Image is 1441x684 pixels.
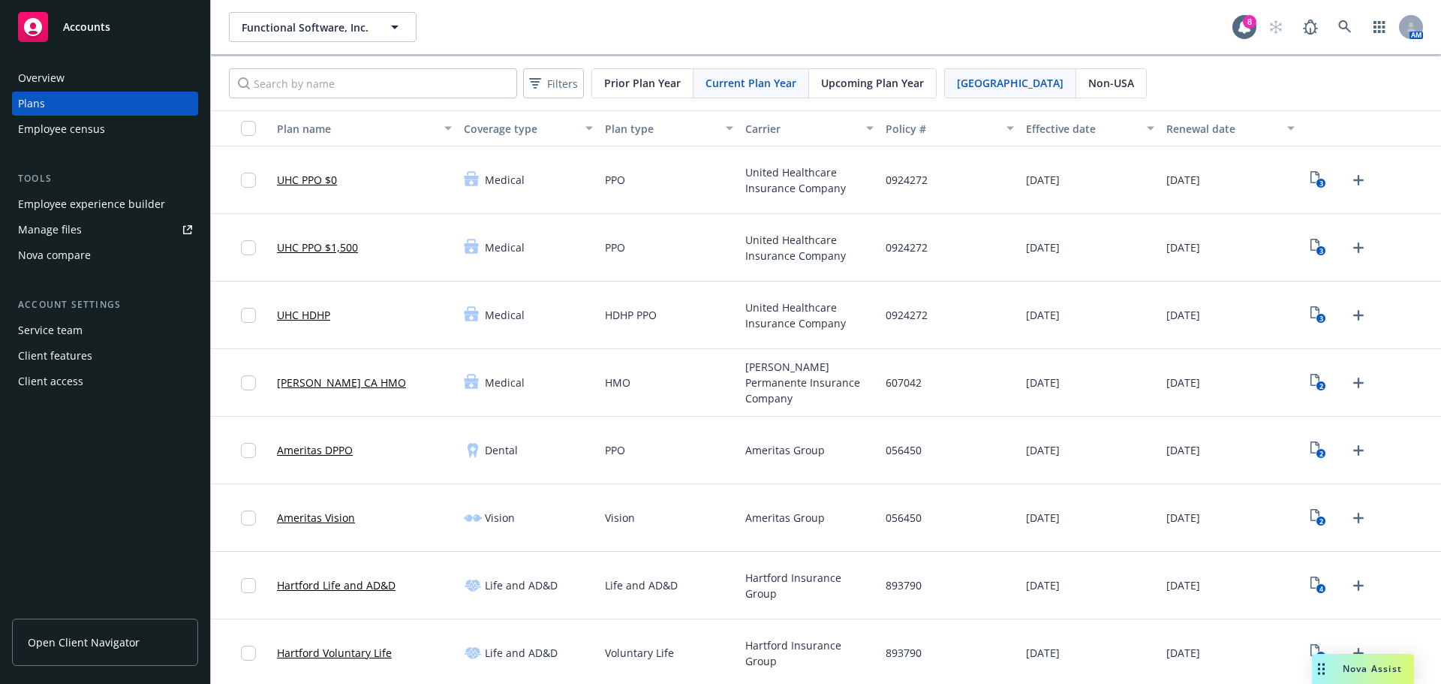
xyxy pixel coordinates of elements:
span: Ameritas Group [745,442,825,458]
a: View Plan Documents [1307,574,1331,598]
a: UHC HDHP [277,307,330,323]
div: Client features [18,344,92,368]
text: 2 [1319,449,1323,459]
span: [DATE] [1166,172,1200,188]
a: Upload Plan Documents [1346,506,1370,530]
text: 3 [1319,179,1323,188]
div: Coverage type [464,121,576,137]
a: Nova compare [12,243,198,267]
a: Service team [12,318,198,342]
div: Policy # [886,121,997,137]
span: [DATE] [1166,375,1200,390]
a: Search [1330,12,1360,42]
a: View Plan Documents [1307,506,1331,530]
input: Toggle Row Selected [241,173,256,188]
input: Toggle Row Selected [241,646,256,661]
button: Functional Software, Inc. [229,12,417,42]
a: Employee census [12,117,198,141]
button: Carrier [739,110,880,146]
a: View Plan Documents [1307,168,1331,192]
a: Upload Plan Documents [1346,641,1370,665]
span: Vision [605,510,635,526]
span: Voluntary Life [605,645,674,661]
span: Filters [547,76,578,92]
span: Current Plan Year [705,75,796,91]
div: Plans [18,92,45,116]
text: 3 [1319,314,1323,324]
span: Medical [485,307,525,323]
text: 3 [1319,246,1323,256]
span: 893790 [886,645,922,661]
div: Tools [12,171,198,186]
a: View Plan Documents [1307,641,1331,665]
button: Plan type [599,110,739,146]
div: Client access [18,369,83,393]
span: [GEOGRAPHIC_DATA] [957,75,1063,91]
span: United Healthcare Insurance Company [745,232,874,264]
a: UHC PPO $1,500 [277,240,358,255]
div: Nova compare [18,243,91,267]
span: HMO [605,375,630,390]
input: Select all [241,121,256,136]
span: HDHP PPO [605,307,657,323]
span: [DATE] [1026,172,1060,188]
button: Filters [523,68,584,98]
span: PPO [605,172,625,188]
div: Drag to move [1312,654,1331,684]
span: [DATE] [1026,442,1060,458]
a: Overview [12,66,198,90]
span: 0924272 [886,240,928,255]
span: Vision [485,510,515,526]
div: Plan type [605,121,717,137]
a: Employee experience builder [12,192,198,216]
input: Toggle Row Selected [241,443,256,458]
a: Manage files [12,218,198,242]
input: Toggle Row Selected [241,511,256,526]
div: Employee census [18,117,105,141]
a: UHC PPO $0 [277,172,337,188]
input: Search by name [229,68,517,98]
span: [DATE] [1026,645,1060,661]
span: [DATE] [1166,442,1200,458]
span: [DATE] [1166,307,1200,323]
a: Upload Plan Documents [1346,168,1370,192]
div: Effective date [1026,121,1138,137]
span: Life and AD&D [485,645,558,661]
a: Upload Plan Documents [1346,303,1370,327]
a: Report a Bug [1295,12,1325,42]
span: Dental [485,442,518,458]
span: Medical [485,375,525,390]
button: Coverage type [458,110,598,146]
span: PPO [605,240,625,255]
span: 0924272 [886,307,928,323]
div: Service team [18,318,83,342]
button: Renewal date [1160,110,1301,146]
a: Ameritas Vision [277,510,355,526]
span: Accounts [63,21,110,33]
div: Plan name [277,121,435,137]
input: Toggle Row Selected [241,578,256,593]
button: Policy # [880,110,1020,146]
a: View Plan Documents [1307,236,1331,260]
span: Hartford Insurance Group [745,637,874,669]
span: Open Client Navigator [28,634,140,650]
span: [DATE] [1026,375,1060,390]
span: [DATE] [1166,645,1200,661]
button: Effective date [1020,110,1160,146]
a: Plans [12,92,198,116]
a: Hartford Life and AD&D [277,577,396,593]
a: View Plan Documents [1307,438,1331,463]
a: [PERSON_NAME] CA HMO [277,375,406,390]
span: Life and AD&D [485,577,558,593]
span: 893790 [886,577,922,593]
div: 8 [1243,15,1256,29]
span: United Healthcare Insurance Company [745,164,874,196]
span: Prior Plan Year [604,75,681,91]
span: Medical [485,240,525,255]
div: Manage files [18,218,82,242]
span: Functional Software, Inc. [242,20,372,35]
a: Upload Plan Documents [1346,438,1370,463]
span: [DATE] [1166,577,1200,593]
span: [DATE] [1026,240,1060,255]
text: 2 [1319,517,1323,526]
